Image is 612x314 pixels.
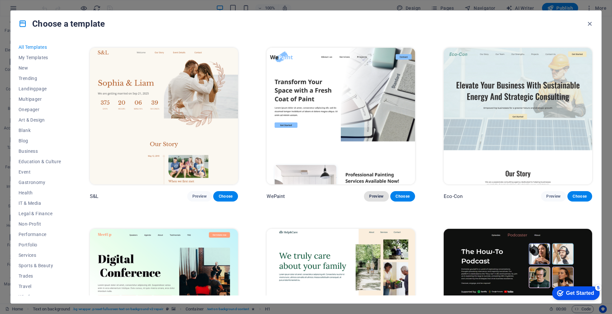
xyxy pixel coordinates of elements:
span: Choose [573,194,587,199]
button: Multipager [19,94,61,104]
span: Multipager [19,97,61,102]
button: Health [19,188,61,198]
button: Event [19,167,61,177]
button: Landingpage [19,84,61,94]
span: New [19,65,61,71]
button: Choose [567,191,592,202]
button: Onepager [19,104,61,115]
button: Wireframe [19,292,61,302]
span: Business [19,149,61,154]
span: Gastronomy [19,180,61,185]
button: Preview [364,191,389,202]
span: Onepager [19,107,61,112]
button: Trades [19,271,61,281]
img: S&L [90,48,238,184]
span: Choose [396,194,410,199]
span: Health [19,190,61,195]
button: Performance [19,229,61,240]
span: Art & Design [19,117,61,123]
span: Education & Culture [19,159,61,164]
button: Services [19,250,61,260]
button: Trending [19,73,61,84]
span: Travel [19,284,61,289]
button: Business [19,146,61,156]
button: All Templates [19,42,61,52]
span: Services [19,253,61,258]
img: Eco-Con [444,48,592,184]
button: Travel [19,281,61,292]
h4: Choose a template [19,19,105,29]
button: Blog [19,136,61,146]
button: IT & Media [19,198,61,208]
span: Preview [192,194,207,199]
button: Preview [541,191,566,202]
button: Blank [19,125,61,136]
span: Portfolio [19,242,61,247]
span: My Templates [19,55,61,60]
p: S&L [90,193,98,200]
span: Non-Profit [19,221,61,227]
button: Choose [390,191,415,202]
button: Non-Profit [19,219,61,229]
button: Art & Design [19,115,61,125]
span: Sports & Beauty [19,263,61,268]
span: Trades [19,273,61,279]
button: Legal & Finance [19,208,61,219]
span: Legal & Finance [19,211,61,216]
span: Event [19,169,61,175]
button: Portfolio [19,240,61,250]
button: Education & Culture [19,156,61,167]
button: Preview [187,191,212,202]
span: Choose [218,194,233,199]
p: WePaint [267,193,285,200]
img: WePaint [267,48,415,184]
span: All Templates [19,45,61,50]
span: Preview [369,194,383,199]
div: Get Started [19,7,47,13]
span: Performance [19,232,61,237]
button: New [19,63,61,73]
span: Wireframe [19,294,61,299]
span: Blank [19,128,61,133]
div: Get Started 5 items remaining, 0% complete [5,3,53,17]
div: 5 [48,1,55,8]
p: Eco-Con [444,193,463,200]
span: Preview [546,194,561,199]
span: Trending [19,76,61,81]
button: Gastronomy [19,177,61,188]
span: Landingpage [19,86,61,91]
button: My Templates [19,52,61,63]
button: Choose [213,191,238,202]
span: Blog [19,138,61,143]
button: Sports & Beauty [19,260,61,271]
span: IT & Media [19,201,61,206]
